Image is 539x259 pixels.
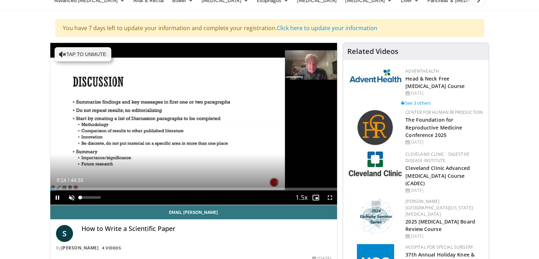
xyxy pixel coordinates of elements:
a: [PERSON_NAME] [61,245,99,251]
a: Cleveland Clinic Advanced [MEDICAL_DATA] Course (CADEC) [405,165,470,186]
a: S [56,225,73,242]
div: [DATE] [405,187,483,194]
a: [PERSON_NAME][GEOGRAPHIC_DATA][US_STATE][MEDICAL_DATA] [405,198,473,217]
div: Progress Bar [50,188,337,191]
button: Unmute [64,191,79,205]
img: 76bc84c6-69a7-4c34-b56c-bd0b7f71564d.png.150x105_q85_autocrop_double_scale_upscale_version-0.2.png [356,198,395,236]
button: Tap to unmute [55,47,111,61]
div: [DATE] [405,90,483,97]
a: Head & Neck Free [MEDICAL_DATA] Course [405,75,465,89]
a: Center for Human Reproduction [405,109,483,115]
video-js: Video Player [50,43,337,205]
a: AdventHealth [405,68,439,74]
a: Cleveland Clinic - Digestive Disease Institute [405,151,470,164]
div: Volume Level [80,196,101,199]
h4: Related Videos [347,47,398,56]
div: [DATE] [405,233,483,239]
a: See 3 others [401,100,431,106]
a: The Foundation for Reproductive Medicine Conference 2025 [405,116,462,138]
div: You have 7 days left to update your information and complete your registration. [55,19,484,37]
a: Email [PERSON_NAME] [50,205,337,219]
img: c058e059-5986-4522-8e32-16b7599f4943.png.150x105_q85_autocrop_double_scale_upscale_version-0.2.png [357,109,394,147]
img: 26c3db21-1732-4825-9e63-fd6a0021a399.jpg.150x105_q85_autocrop_double_scale_upscale_version-0.2.jpg [349,151,402,176]
div: By [56,245,332,251]
button: Playback Rate [294,191,309,205]
span: 0:14 [57,177,66,183]
span: 44:33 [71,177,83,183]
img: 5c3c682d-da39-4b33-93a5-b3fb6ba9580b.jpg.150x105_q85_autocrop_double_scale_upscale_version-0.2.jpg [349,68,402,83]
button: Pause [50,191,64,205]
a: Click here to update your information [277,24,377,32]
button: Enable picture-in-picture mode [309,191,323,205]
a: 4 Videos [100,245,123,251]
h4: How to Write a Scientific Paper [82,225,332,233]
div: [DATE] [405,139,483,145]
button: Fullscreen [323,191,337,205]
a: Hospital for Special Surgery [405,244,473,250]
a: 2025 [MEDICAL_DATA] Board Review Course [405,218,475,232]
span: / [68,177,69,183]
